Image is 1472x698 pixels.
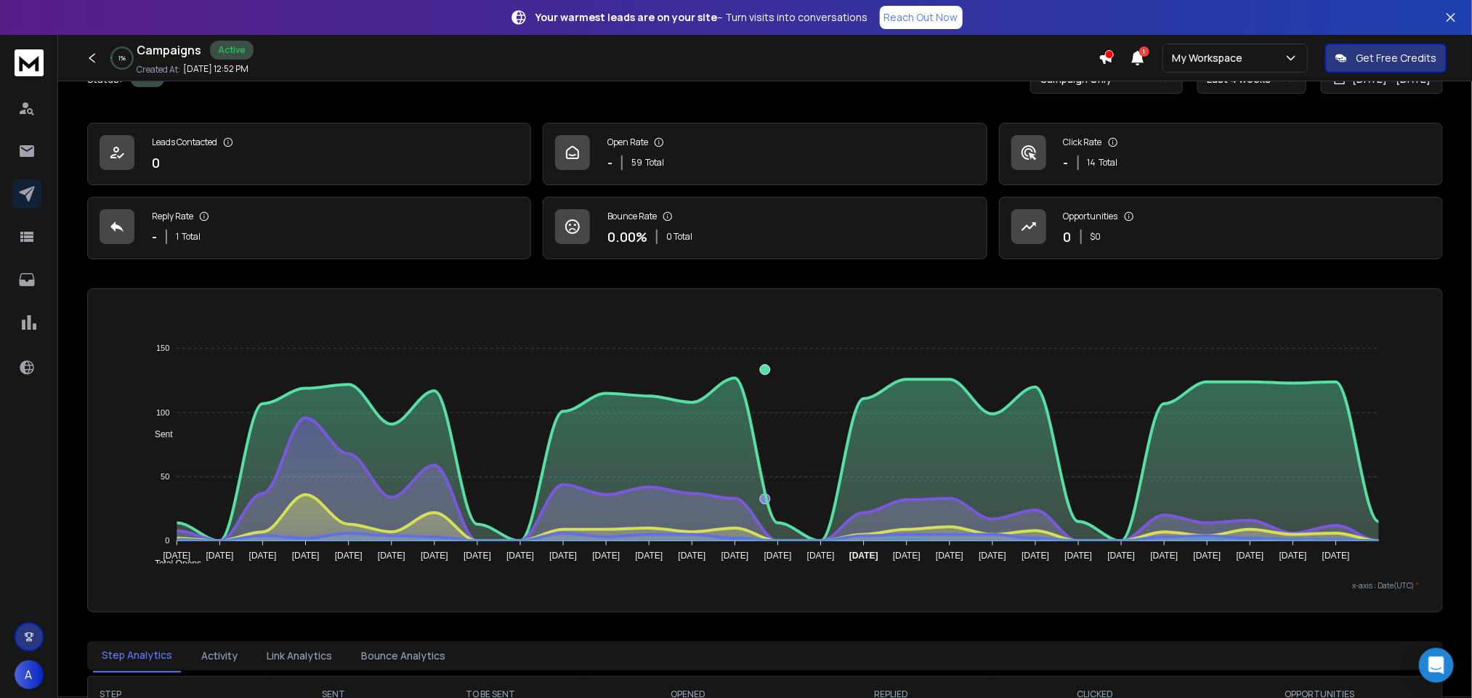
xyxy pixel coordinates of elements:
tspan: [DATE] [849,551,878,561]
tspan: [DATE] [721,551,749,561]
p: – Turn visits into conversations [536,10,868,25]
a: Leads Contacted0 [87,123,531,185]
span: 1 [1139,46,1149,57]
a: Reply Rate-1Total [87,197,531,259]
span: Sent [144,429,173,439]
button: A [15,660,44,689]
tspan: [DATE] [1022,551,1049,561]
span: Total [645,157,664,169]
p: 0.00 % [607,227,647,247]
tspan: [DATE] [249,551,277,561]
tspan: [DATE] [893,551,921,561]
tspan: [DATE] [1064,551,1092,561]
span: 14 [1088,157,1096,169]
p: - [152,227,157,247]
tspan: [DATE] [636,551,663,561]
button: Bounce Analytics [352,640,454,672]
span: Total [182,231,201,243]
p: - [607,153,612,173]
div: Active [210,41,254,60]
button: Step Analytics [93,639,181,673]
tspan: [DATE] [378,551,405,561]
span: 59 [631,157,642,169]
p: x-axis : Date(UTC) [111,580,1419,591]
tspan: [DATE] [1237,551,1264,561]
p: Reply Rate [152,211,193,222]
button: Activity [193,640,246,672]
p: 0 [1064,227,1072,247]
p: Leads Contacted [152,137,217,148]
span: 1 [176,231,179,243]
tspan: 50 [161,472,169,481]
p: Open Rate [607,137,648,148]
tspan: [DATE] [1108,551,1136,561]
tspan: [DATE] [1279,551,1307,561]
p: 1 % [118,54,126,62]
tspan: [DATE] [807,551,835,561]
button: Link Analytics [258,640,341,672]
button: Get Free Credits [1325,44,1447,73]
h1: Campaigns [137,41,201,59]
tspan: [DATE] [979,551,1006,561]
tspan: [DATE] [592,551,620,561]
p: Get Free Credits [1356,51,1436,65]
p: 0 [152,153,160,173]
tspan: [DATE] [1151,551,1178,561]
div: Open Intercom Messenger [1419,648,1454,683]
tspan: [DATE] [1194,551,1221,561]
tspan: [DATE] [206,551,234,561]
p: My Workspace [1172,51,1248,65]
tspan: [DATE] [335,551,363,561]
a: Reach Out Now [880,6,963,29]
tspan: [DATE] [549,551,577,561]
tspan: [DATE] [163,551,190,561]
tspan: [DATE] [464,551,491,561]
span: Total [1099,157,1118,169]
p: [DATE] 12:52 PM [183,63,248,75]
p: Reach Out Now [884,10,958,25]
a: Opportunities0$0 [999,197,1443,259]
tspan: 0 [165,536,169,545]
p: Opportunities [1064,211,1118,222]
a: Open Rate-59Total [543,123,987,185]
p: $ 0 [1091,231,1101,243]
tspan: [DATE] [764,551,792,561]
p: Created At: [137,64,180,76]
tspan: [DATE] [936,551,963,561]
tspan: 150 [156,344,169,353]
a: Bounce Rate0.00%0 Total [543,197,987,259]
p: Click Rate [1064,137,1102,148]
strong: Your warmest leads are on your site [536,10,718,24]
a: Click Rate-14Total [999,123,1443,185]
p: - [1064,153,1069,173]
tspan: [DATE] [679,551,706,561]
tspan: [DATE] [506,551,534,561]
tspan: [DATE] [292,551,320,561]
tspan: [DATE] [1322,551,1350,561]
img: logo [15,49,44,76]
span: Total Opens [144,559,201,569]
p: 0 Total [666,231,692,243]
tspan: [DATE] [421,551,448,561]
p: Bounce Rate [607,211,657,222]
tspan: 100 [156,408,169,417]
